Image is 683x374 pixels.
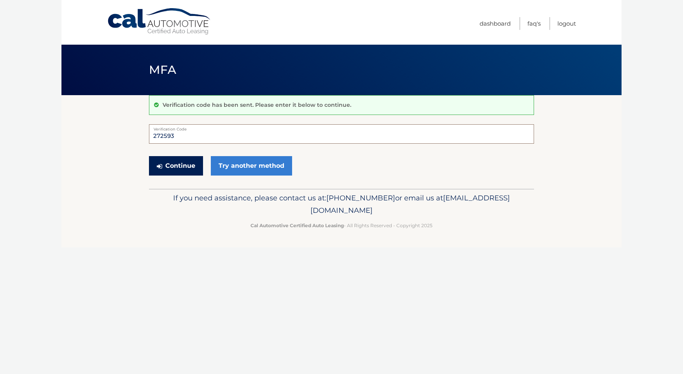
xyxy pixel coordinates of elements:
input: Verification Code [149,124,534,144]
a: Cal Automotive [107,8,212,35]
span: MFA [149,63,176,77]
a: FAQ's [527,17,541,30]
p: If you need assistance, please contact us at: or email us at [154,192,529,217]
p: - All Rights Reserved - Copyright 2025 [154,221,529,230]
button: Continue [149,156,203,176]
span: [PHONE_NUMBER] [326,193,395,202]
a: Logout [557,17,576,30]
strong: Cal Automotive Certified Auto Leasing [250,223,344,228]
label: Verification Code [149,124,534,130]
a: Try another method [211,156,292,176]
span: [EMAIL_ADDRESS][DOMAIN_NAME] [310,193,510,215]
p: Verification code has been sent. Please enter it below to continue. [163,101,351,108]
a: Dashboard [480,17,511,30]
